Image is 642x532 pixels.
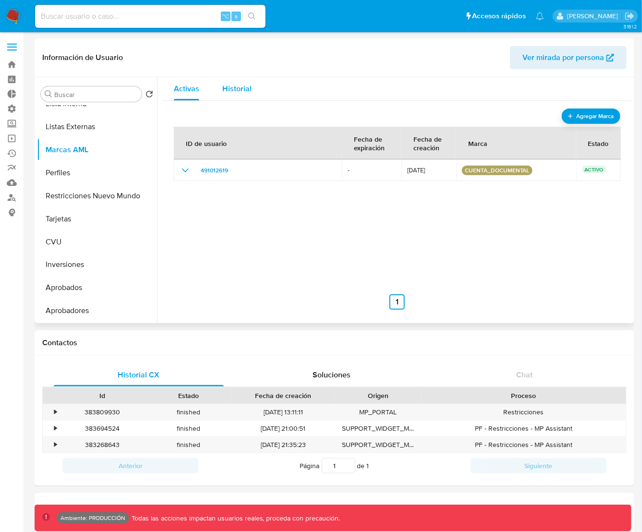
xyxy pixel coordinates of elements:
button: CVU [37,230,157,254]
button: Tarjetas [37,207,157,230]
p: david.garay@mercadolibre.com.co [567,12,621,21]
div: [DATE] 13:11:11 [231,404,336,420]
button: Volver al orden por defecto [145,90,153,101]
button: Listas Externas [37,115,157,138]
div: 383694524 [60,421,145,436]
span: s [235,12,238,21]
div: • [54,408,57,417]
input: Buscar [54,90,138,99]
div: [DATE] 21:00:51 [231,421,336,436]
div: [DATE] 21:35:23 [231,437,336,453]
button: Restricciones Nuevo Mundo [37,184,157,207]
a: Notificaciones [536,12,544,20]
div: Restricciones [421,404,626,420]
button: Aprobados [37,277,157,300]
div: Proceso [428,391,619,400]
button: Perfiles [37,161,157,184]
div: MP_PORTAL [335,404,421,420]
span: ⌥ [222,12,229,21]
button: search-icon [242,10,262,23]
p: Todas las acciones impactan usuarios reales, proceda con precaución. [129,514,340,523]
input: Buscar usuario o caso... [35,10,266,23]
div: Id [66,391,139,400]
span: Chat [516,369,533,380]
span: Soluciones [313,369,351,380]
span: Accesos rápidos [472,11,526,21]
div: SUPPORT_WIDGET_MP_MOBILE [335,437,421,453]
div: SUPPORT_WIDGET_MP_MOBILE [335,421,421,436]
span: Página de [300,458,369,473]
button: Aprobadores [37,300,157,323]
div: finished [145,437,231,453]
p: Ambiente: PRODUCCIÓN [61,516,125,520]
h1: Contactos [42,338,627,348]
div: PF - Restricciones - MP Assistant [421,421,626,436]
span: 1 [367,461,369,471]
button: Anterior [62,458,198,473]
h1: Información de Usuario [42,53,123,62]
button: Ver mirada por persona [510,46,627,69]
div: Estado [152,391,225,400]
button: Buscar [45,90,52,98]
div: 383268643 [60,437,145,453]
button: Siguiente [471,458,606,473]
div: finished [145,421,231,436]
div: Fecha de creación [238,391,329,400]
a: Salir [625,11,635,21]
button: Inversiones [37,254,157,277]
div: • [54,440,57,449]
span: Ver mirada por persona [522,46,604,69]
span: Historial CX [118,369,159,380]
div: PF - Restricciones - MP Assistant [421,437,626,453]
button: Marcas AML [37,138,157,161]
div: Origen [342,391,414,400]
div: 383809930 [60,404,145,420]
div: • [54,424,57,433]
div: finished [145,404,231,420]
